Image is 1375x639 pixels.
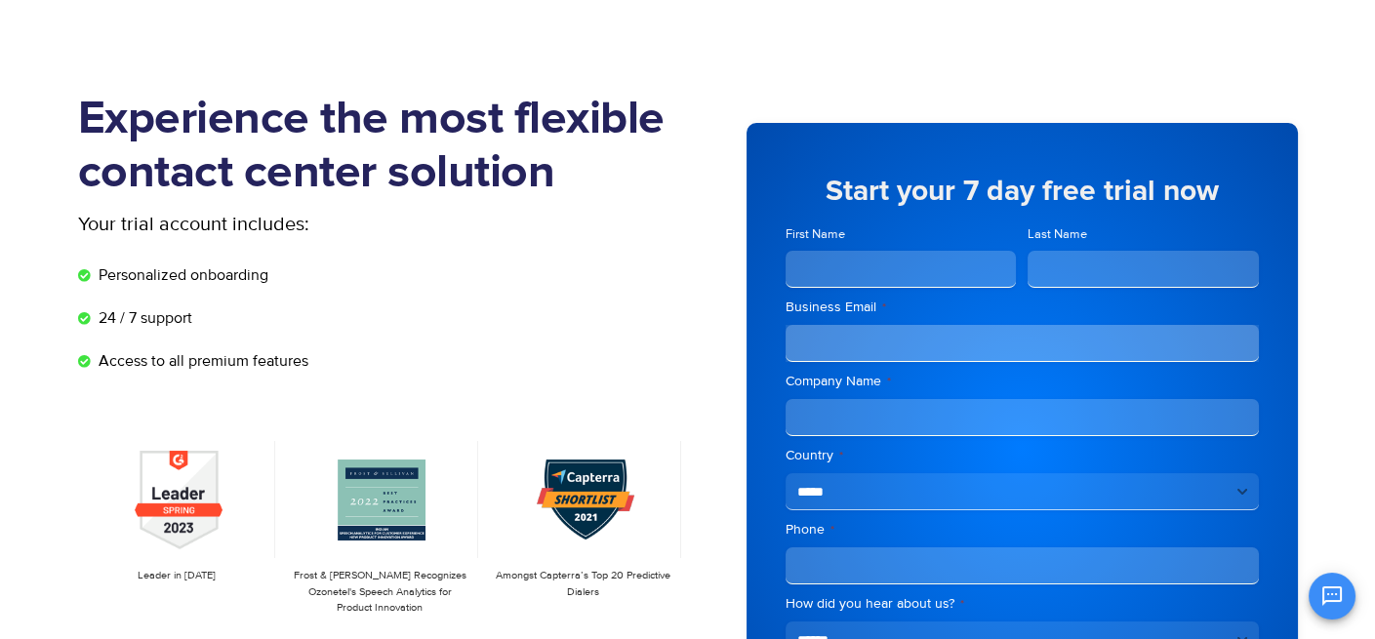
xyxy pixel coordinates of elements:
[786,372,1259,391] label: Company Name
[786,298,1259,317] label: Business Email
[291,568,468,617] p: Frost & [PERSON_NAME] Recognizes Ozonetel's Speech Analytics for Product Innovation
[1309,573,1355,619] button: Open chat
[94,263,268,287] span: Personalized onboarding
[78,210,542,239] p: Your trial account includes:
[494,568,671,600] p: Amongst Capterra’s Top 20 Predictive Dialers
[786,177,1259,206] h5: Start your 7 day free trial now
[94,306,192,330] span: 24 / 7 support
[94,349,308,373] span: Access to all premium features
[786,225,1017,244] label: First Name
[786,446,1259,465] label: Country
[78,93,688,200] h1: Experience the most flexible contact center solution
[786,520,1259,539] label: Phone
[88,568,265,584] p: Leader in [DATE]
[786,594,1259,614] label: How did you hear about us?
[1028,225,1259,244] label: Last Name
